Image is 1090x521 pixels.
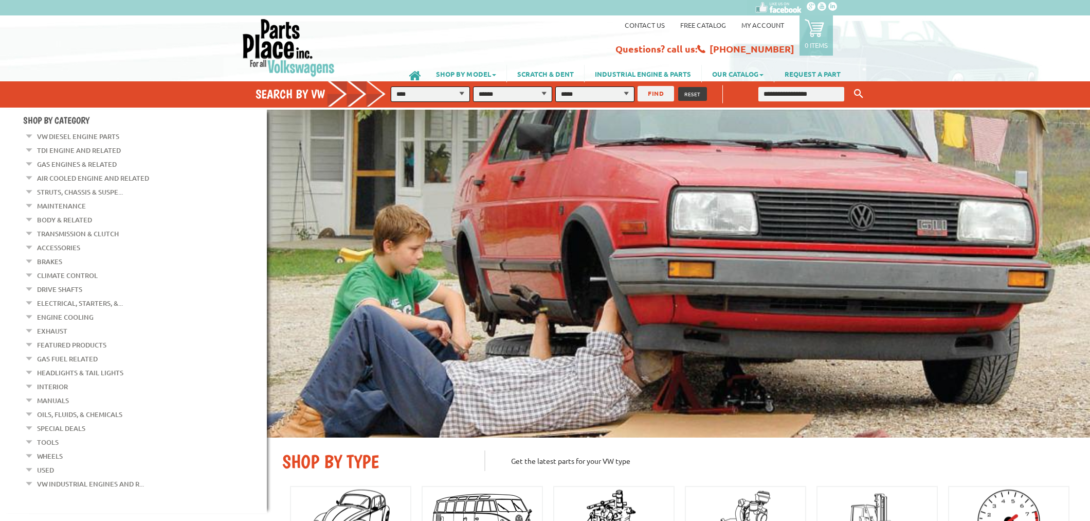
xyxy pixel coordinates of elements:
[37,297,123,310] a: Electrical, Starters, &...
[37,310,94,324] a: Engine Cooling
[37,227,119,240] a: Transmission & Clutch
[37,144,121,157] a: TDI Engine and Related
[256,86,396,101] h4: Search by VW
[37,408,122,421] a: Oils, Fluids, & Chemicals
[638,86,674,101] button: FIND
[426,65,506,82] a: SHOP BY MODEL
[805,41,828,49] p: 0 items
[282,450,469,473] h2: SHOP BY TYPE
[37,130,119,143] a: VW Diesel Engine Parts
[851,85,866,102] button: Keyword Search
[37,352,98,366] a: Gas Fuel Related
[680,21,726,29] a: Free Catalog
[242,18,336,77] img: Parts Place Inc!
[37,394,69,407] a: Manuals
[23,115,267,126] h4: Shop By Category
[37,463,54,477] a: Used
[585,65,701,82] a: INDUSTRIAL ENGINE & PARTS
[37,241,80,254] a: Accessories
[37,436,59,449] a: Tools
[625,21,665,29] a: Contact us
[678,87,707,101] button: RESET
[37,380,68,393] a: Interior
[37,338,106,352] a: Featured Products
[37,422,85,435] a: Special Deals
[37,324,67,338] a: Exhaust
[774,65,851,82] a: REQUEST A PART
[37,171,149,185] a: Air Cooled Engine and Related
[37,449,63,463] a: Wheels
[37,283,82,296] a: Drive Shafts
[37,158,117,171] a: Gas Engines & Related
[37,199,86,213] a: Maintenance
[37,477,144,491] a: VW Industrial Engines and R...
[37,213,92,227] a: Body & Related
[37,255,62,268] a: Brakes
[267,110,1090,438] img: First slide [900x500]
[37,366,123,379] a: Headlights & Tail Lights
[741,21,784,29] a: My Account
[800,15,833,56] a: 0 items
[37,269,98,282] a: Climate Control
[702,65,774,82] a: OUR CATALOG
[37,185,123,199] a: Struts, Chassis & Suspe...
[507,65,584,82] a: SCRATCH & DENT
[484,450,1075,471] p: Get the latest parts for your VW type
[684,90,701,98] span: RESET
